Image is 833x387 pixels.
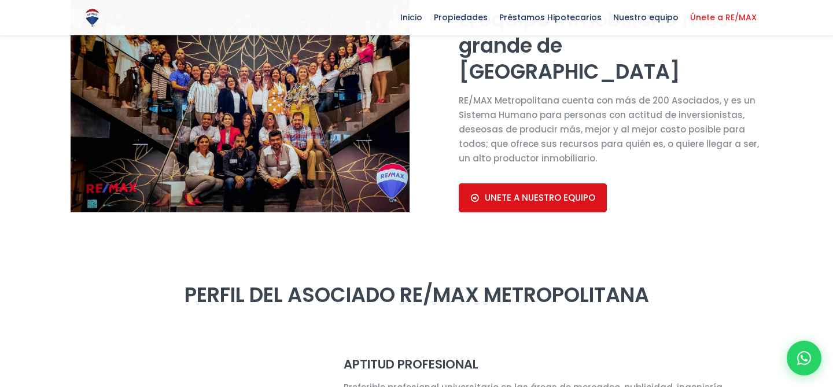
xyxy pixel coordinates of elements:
p: RE/MAX Metropolitana cuenta con más de 200 Asociados, y es un Sistema Humano para personas con ac... [459,93,762,165]
input: No [3,283,10,290]
span: Femenino [359,115,393,123]
span: Pasaporte [13,130,47,139]
input: Cédula [3,114,10,121]
span: Nuestro equipo [607,9,684,26]
h4: APTITUD PROFESIONAL [344,357,762,371]
span: ¿Tiene experiencia en el sector inmobiliario? [346,355,495,364]
span: Préstamos Hipotecarios [493,9,607,26]
h2: PERFIL DEL ASOCIADO RE/MAX METROPOLITANA [71,282,762,308]
span: Propiedades [428,9,493,26]
span: Género [346,96,371,105]
span: No [13,283,23,292]
input: Sí [349,373,356,381]
input: Masculino [349,130,356,137]
span: Nacionalidad [346,249,389,258]
span: Sector [346,308,368,316]
span: Inicio [395,9,428,26]
input: Femenino [349,114,356,121]
img: Logo de REMAX [82,8,102,28]
span: UNETE A NUESTRO EQUIPO [485,193,595,203]
span: Sí [359,374,366,382]
span: Cédula [13,115,37,123]
span: Sí [13,374,20,382]
input: Sí [3,373,10,381]
h2: El equipo inmobiliario mas grande de [GEOGRAPHIC_DATA] [459,6,762,84]
input: Sí [3,267,10,275]
span: Número de teléfono [346,49,412,57]
span: Únete a RE/MAX [684,9,762,26]
a: UNETE A NUESTRO EQUIPO [459,183,607,212]
input: Pasaporte [3,130,10,137]
span: Sí [13,268,20,277]
span: Apellidos [346,1,377,10]
span: Masculino [359,130,393,139]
